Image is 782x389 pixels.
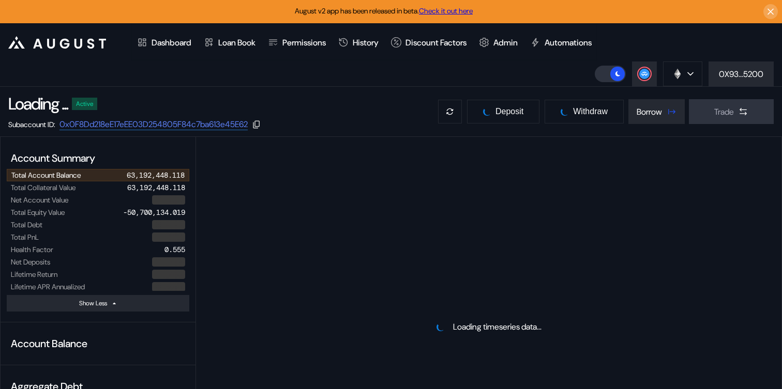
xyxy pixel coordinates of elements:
[544,99,624,124] button: pendingWithdraw
[131,23,198,61] a: Dashboard
[385,23,473,61] a: Discount Factors
[8,93,68,115] div: Loading ...
[218,37,255,48] div: Loan Book
[11,220,42,229] div: Total Debt
[353,37,379,48] div: History
[524,23,598,61] a: Automations
[282,37,326,48] div: Permissions
[663,61,702,86] button: chain logo
[405,37,467,48] div: Discount Factors
[59,119,248,130] a: 0x0F8Dd218eE17eEE03D254805F84c7ba613e45E62
[11,257,50,267] div: Net Deposits
[473,23,524,61] a: Admin
[573,107,608,116] span: Withdraw
[7,147,189,169] div: Account Summary
[689,99,774,124] button: Trade
[11,195,68,205] div: Net Account Value
[714,106,734,117] div: Trade
[7,333,189,354] div: Account Balance
[127,170,185,180] div: 63,192,448.118
[152,37,191,48] div: Dashboard
[467,99,540,124] button: pendingDeposit
[295,6,473,15] span: August v2 app has been released in beta.
[561,107,569,116] img: pending
[7,295,189,312] button: Show Less
[76,100,93,107] div: Active
[628,99,685,124] button: Borrow
[127,183,185,192] div: 63,192,448.118
[11,170,81,180] div: Total Account Balance
[483,107,491,116] img: pending
[198,23,262,61] a: Loan Book
[437,323,445,331] img: pending
[419,6,473,15] a: Check it out here
[8,120,55,129] div: Subaccount ID:
[545,37,592,48] div: Automations
[493,37,518,48] div: Admin
[719,69,763,80] div: 0X93...5200
[11,232,39,242] div: Total PnL
[637,106,662,117] div: Borrow
[123,208,185,217] div: -50,700,134.019
[709,61,774,86] button: 0X93...5200
[79,299,107,307] div: Show Less
[495,107,523,116] span: Deposit
[11,270,57,279] div: Lifetime Return
[11,208,65,217] div: Total Equity Value
[11,245,53,254] div: Health Factor
[262,23,332,61] a: Permissions
[11,183,76,192] div: Total Collateral Value
[11,282,85,291] div: Lifetime APR Annualized
[164,245,185,254] div: 0.555
[332,23,385,61] a: History
[453,321,542,332] div: Loading timeseries data...
[672,68,683,80] img: chain logo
